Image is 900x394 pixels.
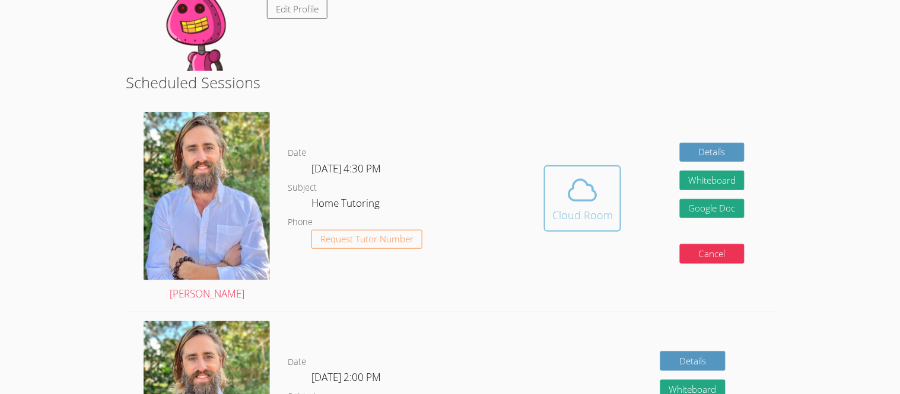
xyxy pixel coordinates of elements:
dt: Date [288,146,306,161]
dt: Subject [288,181,317,196]
dt: Phone [288,215,313,230]
span: [DATE] 2:00 PM [311,370,381,384]
img: IMG_0907.jpg [144,112,270,280]
a: Details [680,143,745,162]
span: [DATE] 4:30 PM [311,162,381,175]
a: Details [660,351,726,371]
h2: Scheduled Sessions [126,71,774,94]
button: Cloud Room [544,165,621,232]
button: Cancel [680,244,745,264]
button: Request Tutor Number [311,230,422,249]
span: Request Tutor Number [320,235,414,244]
div: Cloud Room [552,207,613,223]
dt: Date [288,355,306,370]
a: [PERSON_NAME] [144,112,270,303]
a: Google Doc [680,199,745,219]
dd: Home Tutoring [311,195,382,215]
button: Whiteboard [680,171,745,190]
